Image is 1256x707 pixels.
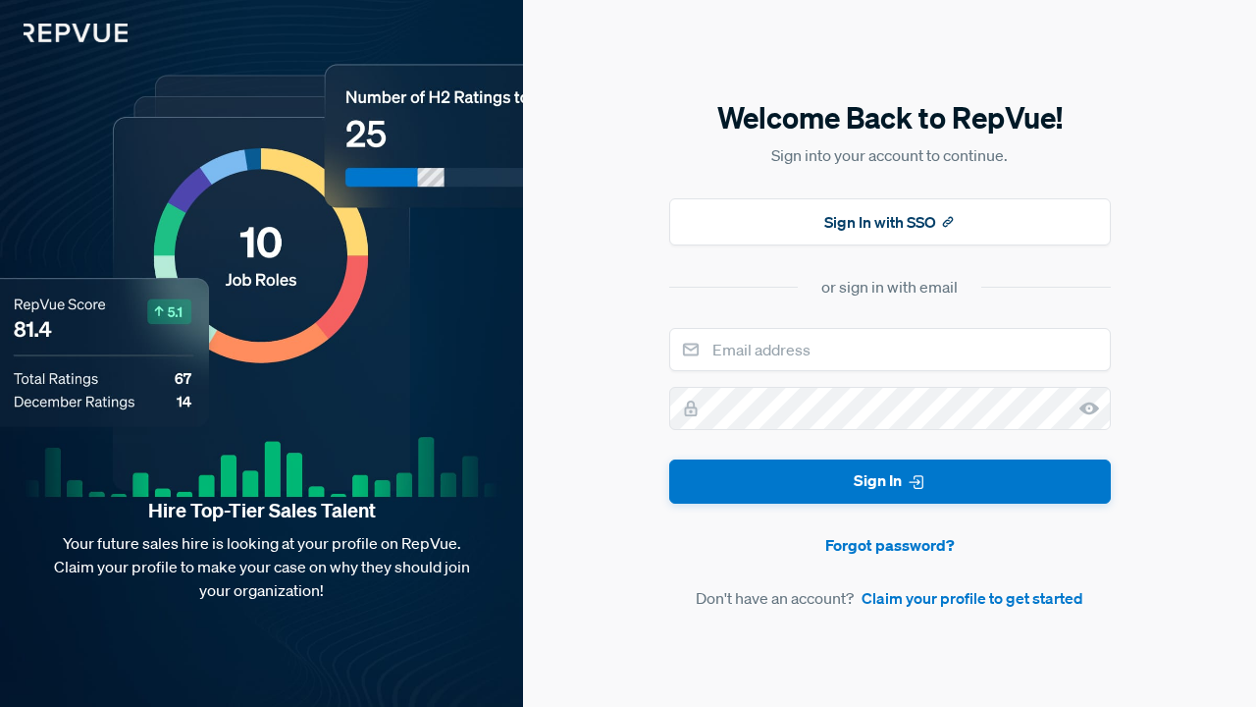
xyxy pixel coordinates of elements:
button: Sign In with SSO [669,198,1111,245]
article: Don't have an account? [669,586,1111,610]
h5: Welcome Back to RepVue! [669,97,1111,138]
strong: Hire Top-Tier Sales Talent [31,498,492,523]
a: Claim your profile to get started [862,586,1083,610]
p: Your future sales hire is looking at your profile on RepVue. Claim your profile to make your case... [31,531,492,602]
input: Email address [669,328,1111,371]
button: Sign In [669,460,1111,504]
div: or sign in with email [821,275,958,299]
p: Sign into your account to continue. [669,143,1111,167]
a: Forgot password? [669,533,1111,557]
